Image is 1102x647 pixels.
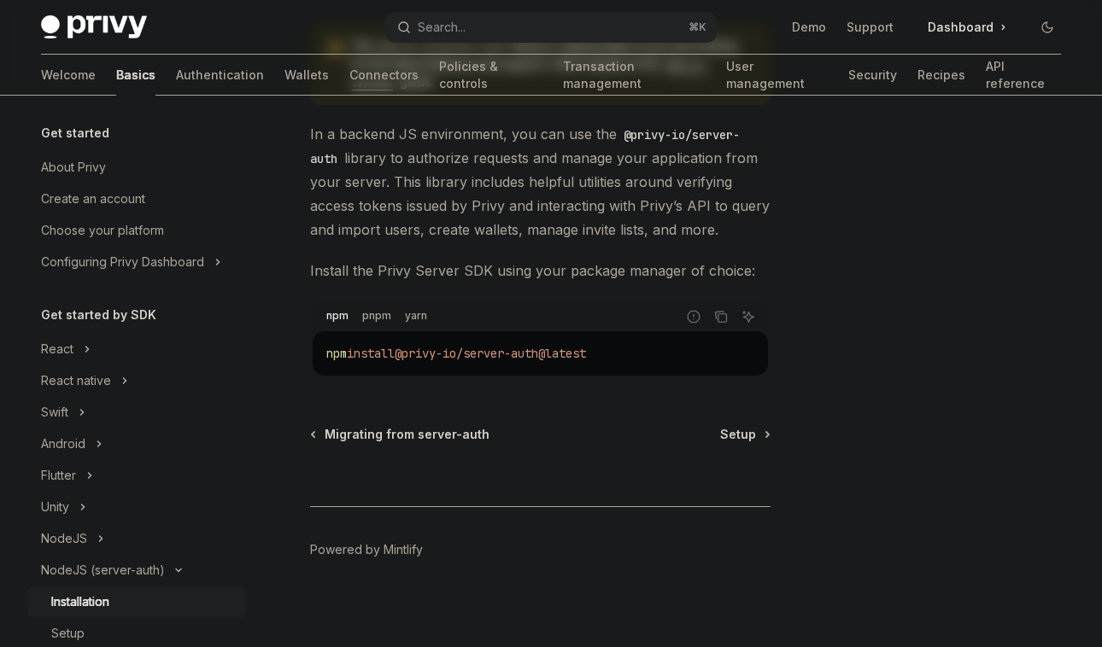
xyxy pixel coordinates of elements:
span: Dashboard [928,19,994,36]
div: Search... [418,17,466,38]
a: Welcome [41,55,96,96]
a: Basics [116,55,155,96]
a: Setup [720,426,769,443]
button: Toggle React section [27,334,246,364]
a: Migrating from server-auth [312,426,489,443]
a: Security [848,55,897,96]
span: Migrating from server-auth [325,426,489,443]
a: Authentication [176,55,264,96]
button: Toggle Unity section [27,492,246,522]
a: Support [847,19,894,36]
div: Create an account [41,189,145,209]
div: Choose your platform [41,220,164,241]
a: Recipes [917,55,965,96]
button: Toggle NodeJS (server-auth) section [27,555,246,586]
span: npm [326,346,347,361]
a: Demo [792,19,826,36]
span: install [347,346,395,361]
button: Ask AI [737,306,759,328]
div: Configuring Privy Dashboard [41,252,204,272]
div: NodeJS (server-auth) [41,560,165,580]
div: Android [41,434,85,454]
div: Unity [41,497,69,517]
a: Transaction management [563,55,706,96]
div: Setup [51,623,85,644]
h5: Get started by SDK [41,305,156,325]
a: Policies & controls [439,55,542,96]
button: Toggle Configuring Privy Dashboard section [27,247,246,277]
a: Dashboard [914,14,1020,41]
button: Open search [385,12,716,43]
div: npm [321,306,354,326]
a: API reference [986,55,1061,96]
a: Powered by Mintlify [310,541,423,558]
button: Report incorrect code [683,306,705,328]
div: React [41,339,73,359]
a: Create an account [27,184,246,214]
button: Toggle React native section [27,365,246,396]
span: In a backend JS environment, you can use the library to authorize requests and manage your applic... [310,122,771,242]
div: pnpm [357,306,396,326]
button: Toggle dark mode [1034,14,1061,41]
span: ⌘ K [689,20,706,34]
a: Connectors [349,55,419,96]
button: Toggle Flutter section [27,460,246,491]
a: User management [726,55,828,96]
a: Wallets [284,55,329,96]
div: Swift [41,402,68,423]
button: Toggle Swift section [27,397,246,428]
div: Flutter [41,465,76,486]
img: dark logo [41,15,147,39]
span: Setup [720,426,756,443]
div: About Privy [41,157,106,178]
div: React native [41,370,111,391]
a: About Privy [27,152,246,183]
h5: Get started [41,123,109,143]
div: Installation [51,592,109,612]
button: Toggle Android section [27,428,246,459]
div: yarn [400,306,432,326]
button: Toggle NodeJS section [27,523,246,554]
span: Install the Privy Server SDK using your package manager of choice: [310,259,771,283]
a: Choose your platform [27,215,246,246]
span: @privy-io/server-auth@latest [395,346,586,361]
button: Copy the contents from the code block [710,306,732,328]
a: Installation [27,586,246,617]
div: NodeJS [41,528,87,549]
